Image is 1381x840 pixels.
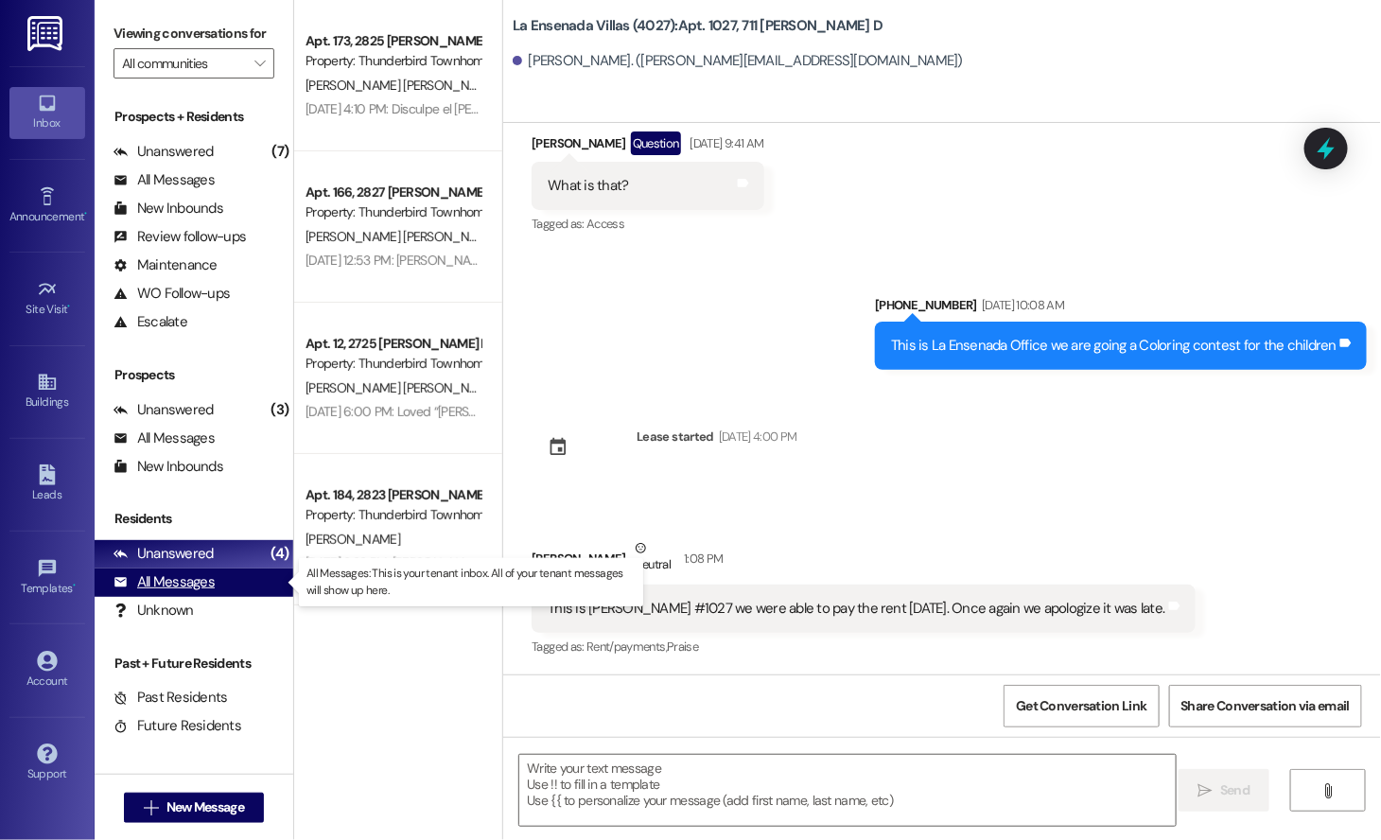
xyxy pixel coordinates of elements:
[9,738,85,789] a: Support
[1179,769,1270,812] button: Send
[306,252,1042,269] div: [DATE] 12:53 PM: [PERSON_NAME]. Muchisimas gracias. Ya gestionamos la instalacion para este proxi...
[114,19,274,48] label: Viewing conversations for
[513,51,963,71] div: [PERSON_NAME]. ([PERSON_NAME][EMAIL_ADDRESS][DOMAIN_NAME])
[95,654,293,674] div: Past + Future Residents
[1320,783,1335,798] i: 
[532,131,763,162] div: [PERSON_NAME]
[114,716,241,736] div: Future Residents
[254,56,265,71] i: 
[306,51,481,71] div: Property: Thunderbird Townhomes (4001)
[114,400,214,420] div: Unanswered
[9,366,85,417] a: Buildings
[306,183,481,202] div: Apt. 166, 2827 [PERSON_NAME]
[631,538,674,578] div: Neutral
[306,202,481,222] div: Property: Thunderbird Townhomes (4001)
[513,16,883,36] b: La Ensenada Villas (4027): Apt. 1027, 711 [PERSON_NAME] D
[68,300,71,313] span: •
[686,133,764,153] div: [DATE] 9:41 AM
[667,639,698,655] span: Praise
[1016,696,1146,716] span: Get Conversation Link
[875,295,1367,322] div: [PHONE_NUMBER]
[166,797,244,817] span: New Message
[9,645,85,696] a: Account
[124,793,264,823] button: New Message
[306,566,636,598] p: All Messages: This is your tenant inbox. All of your tenant messages will show up here.
[114,601,194,621] div: Unknown
[84,207,87,220] span: •
[114,544,214,564] div: Unanswered
[9,273,85,324] a: Site Visit •
[73,579,76,592] span: •
[631,131,681,155] div: Question
[114,572,215,592] div: All Messages
[891,336,1337,356] div: This is La Ensenada Office we are going a Coloring contest for the children
[144,800,158,815] i: 
[306,505,481,525] div: Property: Thunderbird Townhomes (4001)
[306,379,498,396] span: [PERSON_NAME] [PERSON_NAME]
[95,509,293,529] div: Residents
[532,538,1195,585] div: [PERSON_NAME]
[114,284,230,304] div: WO Follow-ups
[122,48,244,79] input: All communities
[267,395,294,425] div: (3)
[114,688,228,708] div: Past Residents
[306,77,498,94] span: [PERSON_NAME] [PERSON_NAME]
[9,87,85,138] a: Inbox
[306,334,481,354] div: Apt. 12, 2725 [PERSON_NAME] B
[306,354,481,374] div: Property: Thunderbird Townhomes (4001)
[1198,783,1213,798] i: 
[586,216,624,232] span: Access
[9,552,85,604] a: Templates •
[114,255,218,275] div: Maintenance
[9,459,85,510] a: Leads
[532,633,1195,660] div: Tagged as:
[1169,685,1362,727] button: Share Conversation via email
[306,100,1091,117] div: [DATE] 4:10 PM: Disculpe el [PERSON_NAME] acondicionado no está enfriando me lo puede checar maña...
[1004,685,1159,727] button: Get Conversation Link
[306,403,874,420] div: [DATE] 6:00 PM: Loved “[PERSON_NAME] (Thunderbird Townhomes (4001)): Great see you here [DATE]”
[95,365,293,385] div: Prospects
[714,427,797,446] div: [DATE] 4:00 PM
[114,429,215,448] div: All Messages
[532,210,763,237] div: Tagged as:
[114,457,223,477] div: New Inbounds
[977,295,1064,315] div: [DATE] 10:08 AM
[114,312,187,332] div: Escalate
[1220,780,1250,800] span: Send
[114,227,246,247] div: Review follow-ups
[586,639,667,655] span: Rent/payments ,
[306,228,503,245] span: [PERSON_NAME] [PERSON_NAME]
[548,599,1164,619] div: This is [PERSON_NAME] #1027 we were able to pay the rent [DATE]. Once again we apologize it was l...
[95,107,293,127] div: Prospects + Residents
[268,137,294,166] div: (7)
[114,142,214,162] div: Unanswered
[27,16,66,51] img: ResiDesk Logo
[114,199,223,219] div: New Inbounds
[267,539,294,569] div: (4)
[306,554,509,571] div: [DATE] 3:33 PM: [PERSON_NAME]! 😊
[306,31,481,51] div: Apt. 173, 2825 [PERSON_NAME]
[637,427,714,446] div: Lease started
[306,485,481,505] div: Apt. 184, 2823 [PERSON_NAME]
[114,170,215,190] div: All Messages
[1181,696,1350,716] span: Share Conversation via email
[548,176,628,196] div: What is that?
[679,549,723,569] div: 1:08 PM
[306,531,400,548] span: [PERSON_NAME]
